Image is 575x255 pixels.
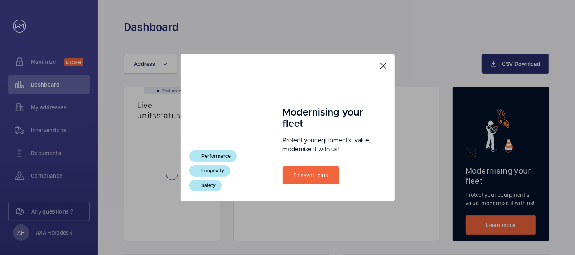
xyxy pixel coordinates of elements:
div: Safety [189,180,222,191]
p: Protect your equipment's value, modernise it with us! [283,136,373,154]
div: Performance [189,150,237,162]
div: Longevity [189,165,230,177]
h1: Modernising your fleet [283,107,373,130]
a: En savoir plus [283,166,339,184]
